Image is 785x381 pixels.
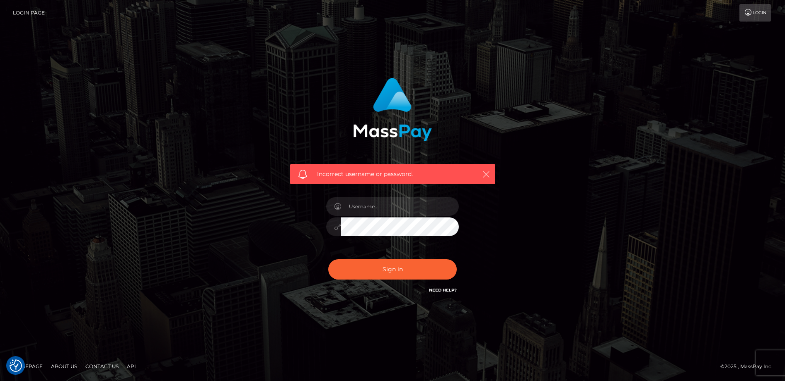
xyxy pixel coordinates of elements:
span: Incorrect username or password. [317,170,468,178]
button: Consent Preferences [10,359,22,372]
input: Username... [341,197,459,216]
div: © 2025 , MassPay Inc. [720,362,779,371]
a: About Us [48,360,80,373]
img: MassPay Login [353,78,432,141]
img: Revisit consent button [10,359,22,372]
a: Login Page [13,4,45,22]
a: Login [739,4,771,22]
a: Need Help? [429,287,457,293]
button: Sign in [328,259,457,280]
a: Contact Us [82,360,122,373]
a: Homepage [9,360,46,373]
a: API [124,360,139,373]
